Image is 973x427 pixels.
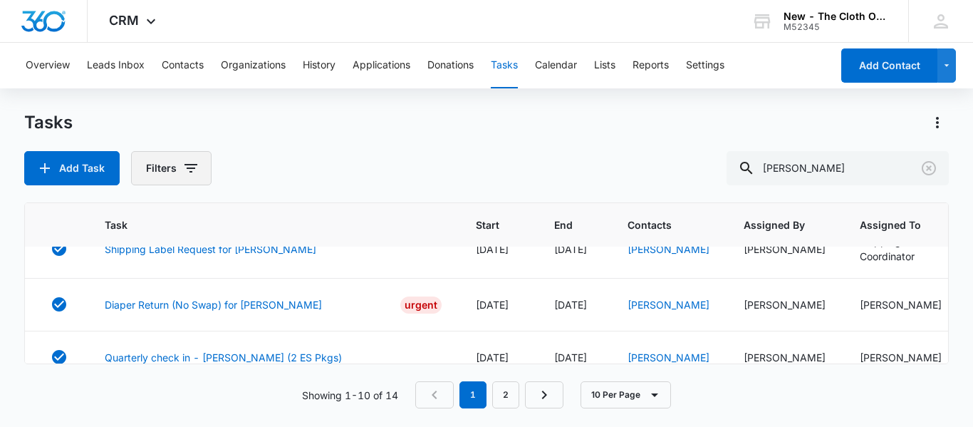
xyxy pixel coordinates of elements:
nav: Pagination [415,381,563,408]
button: Tasks [491,43,518,88]
span: [DATE] [554,243,587,255]
button: Overview [26,43,70,88]
span: End [554,217,573,232]
span: CRM [109,13,139,28]
button: Add Contact [841,48,937,83]
div: Urgent [400,297,442,314]
input: Search Tasks [727,151,949,185]
div: account name [784,11,888,22]
a: Next Page [525,381,563,408]
a: Diaper Return (No Swap) for [PERSON_NAME] [105,297,322,312]
button: History [303,43,335,88]
button: Actions [926,111,949,134]
div: [PERSON_NAME] [860,350,942,365]
div: [PERSON_NAME] [860,297,942,312]
span: [DATE] [554,351,587,364]
div: [PERSON_NAME] [744,242,826,257]
span: Contacts [628,217,689,232]
div: Shipping Coordinator [860,234,942,264]
button: Organizations [221,43,286,88]
div: account id [784,22,888,32]
button: Reports [633,43,669,88]
button: Lists [594,43,615,88]
button: Clear [917,157,940,180]
div: [PERSON_NAME] [744,350,826,365]
h1: Tasks [24,112,73,133]
span: Task [105,217,421,232]
a: Shipping Label Request for [PERSON_NAME] [105,242,316,257]
a: Quarterly check in - [PERSON_NAME] (2 ES Pkgs) [105,350,342,365]
button: Contacts [162,43,204,88]
a: [PERSON_NAME] [628,299,709,311]
span: Assigned To [860,217,921,232]
button: Donations [427,43,474,88]
span: Start [476,217,499,232]
button: Calendar [535,43,577,88]
button: Applications [353,43,410,88]
button: Leads Inbox [87,43,145,88]
em: 1 [459,381,486,408]
a: [PERSON_NAME] [628,243,709,255]
a: [PERSON_NAME] [628,351,709,364]
button: Add Task [24,151,120,185]
button: Settings [686,43,724,88]
p: Showing 1-10 of 14 [302,388,398,403]
span: [DATE] [476,299,509,311]
a: Page 2 [492,381,519,408]
span: Assigned By [744,217,805,232]
span: [DATE] [476,351,509,364]
div: [PERSON_NAME] [744,297,826,312]
span: [DATE] [554,299,587,311]
button: 10 Per Page [581,381,671,408]
span: [DATE] [476,243,509,255]
button: Filters [131,151,212,185]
